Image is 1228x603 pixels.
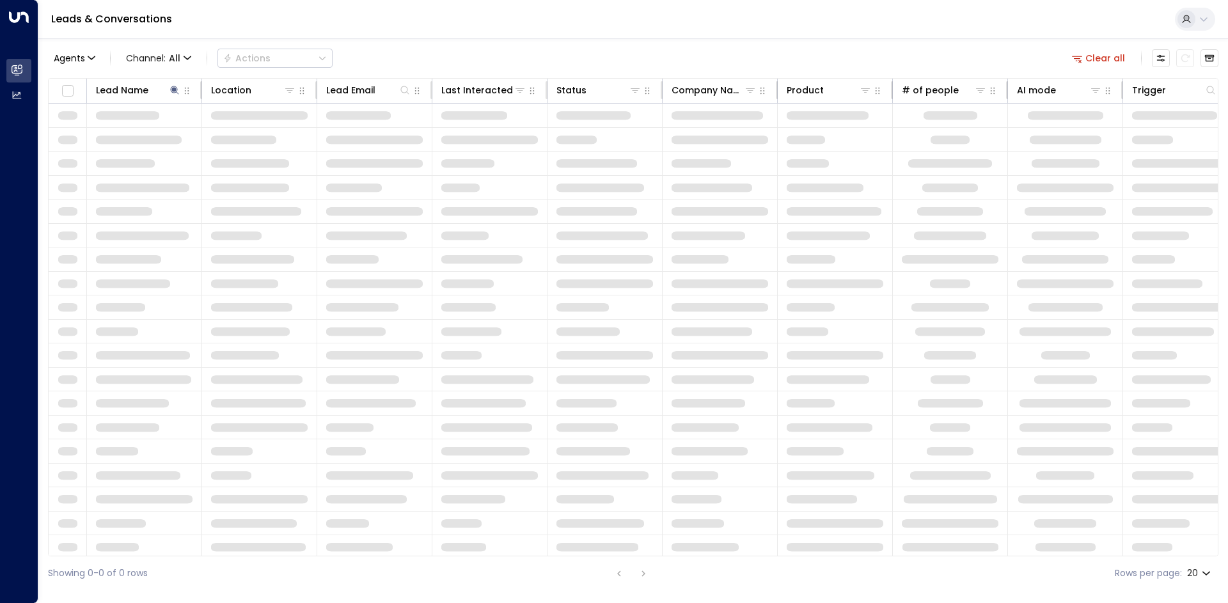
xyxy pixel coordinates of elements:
[326,82,375,98] div: Lead Email
[1132,82,1166,98] div: Trigger
[787,82,824,98] div: Product
[672,82,744,98] div: Company Name
[787,82,872,98] div: Product
[1017,82,1102,98] div: AI mode
[441,82,513,98] div: Last Interacted
[1187,564,1213,583] div: 20
[902,82,959,98] div: # of people
[169,53,180,63] span: All
[1176,49,1194,67] span: Refresh
[211,82,296,98] div: Location
[556,82,642,98] div: Status
[611,565,652,581] nav: pagination navigation
[48,567,148,580] div: Showing 0-0 of 0 rows
[672,82,757,98] div: Company Name
[1115,567,1182,580] label: Rows per page:
[121,49,196,67] button: Channel:All
[217,49,333,68] button: Actions
[902,82,987,98] div: # of people
[1132,82,1217,98] div: Trigger
[1017,82,1056,98] div: AI mode
[121,49,196,67] span: Channel:
[54,54,85,63] span: Agents
[441,82,526,98] div: Last Interacted
[1067,49,1131,67] button: Clear all
[217,49,333,68] div: Button group with a nested menu
[1200,49,1218,67] button: Archived Leads
[96,82,181,98] div: Lead Name
[211,82,251,98] div: Location
[51,12,172,26] a: Leads & Conversations
[96,82,148,98] div: Lead Name
[1152,49,1170,67] button: Customize
[326,82,411,98] div: Lead Email
[223,52,271,64] div: Actions
[48,49,100,67] button: Agents
[556,82,586,98] div: Status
